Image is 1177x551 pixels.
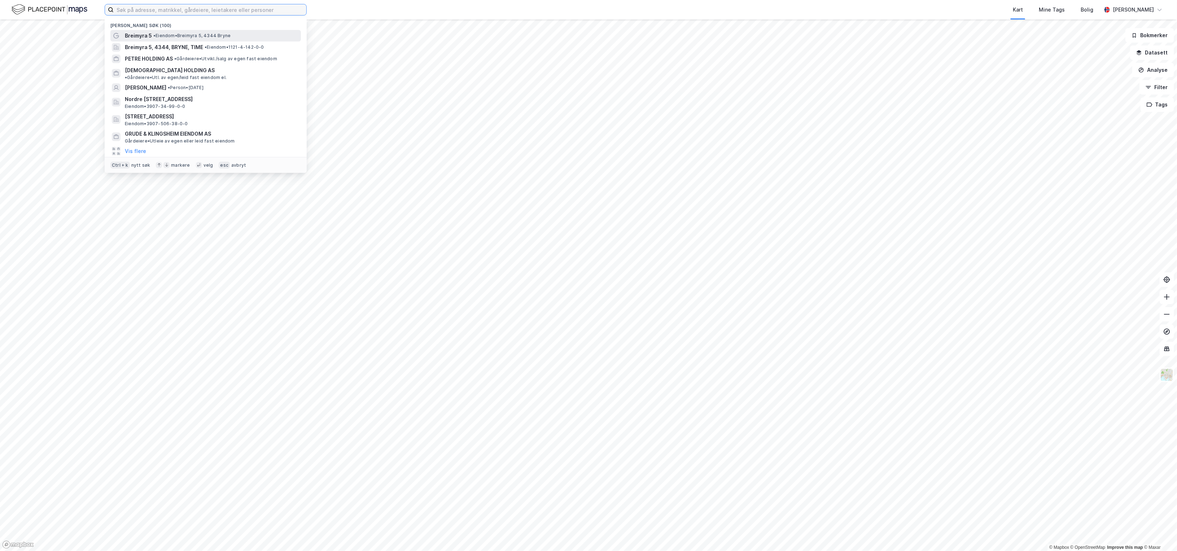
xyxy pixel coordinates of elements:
div: Mine Tags [1039,5,1065,14]
span: Nordre [STREET_ADDRESS] [125,95,298,104]
div: Ctrl + k [110,162,130,169]
span: Person • [DATE] [168,85,204,91]
button: Vis flere [125,147,146,156]
input: Søk på adresse, matrikkel, gårdeiere, leietakere eller personer [114,4,306,15]
span: • [174,56,176,61]
button: Bokmerker [1125,28,1174,43]
span: Breimyra 5 [125,31,152,40]
span: [STREET_ADDRESS] [125,112,298,121]
div: [PERSON_NAME] [1113,5,1154,14]
span: Eiendom • 1121-4-142-0-0 [205,44,264,50]
img: logo.f888ab2527a4732fd821a326f86c7f29.svg [12,3,87,16]
button: Analyse [1132,63,1174,77]
a: OpenStreetMap [1071,545,1106,550]
span: • [153,33,156,38]
a: Mapbox homepage [2,541,34,549]
button: Datasett [1130,45,1174,60]
button: Filter [1139,80,1174,95]
div: Kart [1013,5,1023,14]
span: • [168,85,170,90]
span: [PERSON_NAME] [125,83,166,92]
div: nytt søk [131,162,150,168]
span: Eiendom • 3907-506-38-0-0 [125,121,188,127]
iframe: Chat Widget [1141,516,1177,551]
span: Eiendom • Breimyra 5, 4344 Bryne [153,33,231,39]
span: Gårdeiere • Utleie av egen eller leid fast eiendom [125,138,235,144]
span: Eiendom • 3907-34-99-0-0 [125,104,185,109]
a: Improve this map [1107,545,1143,550]
div: markere [171,162,190,168]
span: PETRE HOLDING AS [125,54,173,63]
a: Mapbox [1049,545,1069,550]
div: Kontrollprogram for chat [1141,516,1177,551]
div: esc [219,162,230,169]
div: velg [204,162,213,168]
span: [DEMOGRAPHIC_DATA] HOLDING AS [125,66,215,75]
span: • [205,44,207,50]
span: Gårdeiere • Utl. av egen/leid fast eiendom el. [125,75,227,80]
div: [PERSON_NAME] søk (100) [105,17,307,30]
img: Z [1160,368,1174,382]
div: Bolig [1081,5,1093,14]
span: • [125,75,127,80]
button: Tags [1141,97,1174,112]
span: Gårdeiere • Utvikl./salg av egen fast eiendom [174,56,277,62]
span: GRUDE & KLINGSHEIM EIENDOM AS [125,130,298,138]
div: avbryt [231,162,246,168]
span: Breimyra 5, 4344, BRYNE, TIME [125,43,203,52]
